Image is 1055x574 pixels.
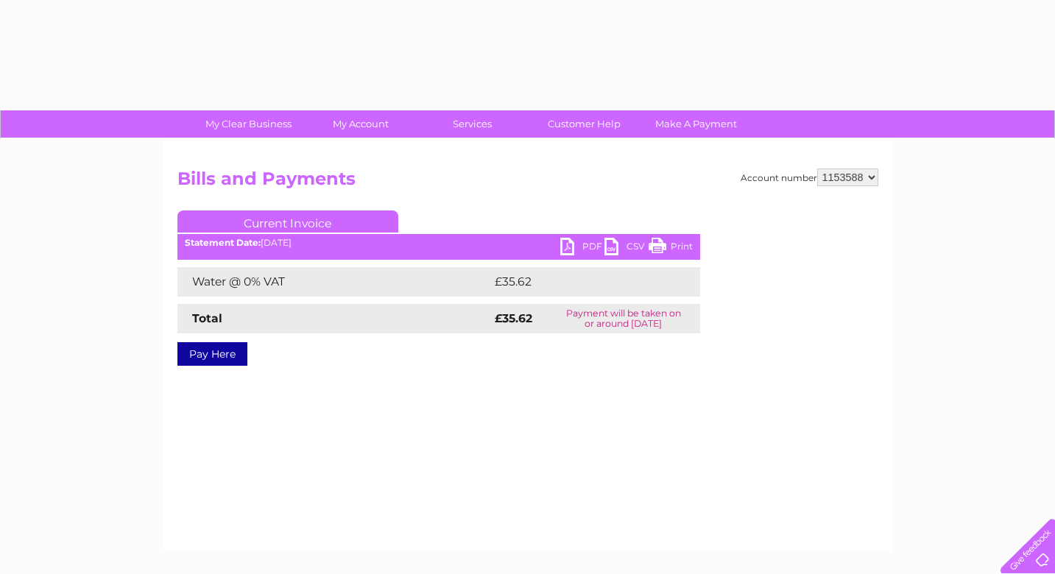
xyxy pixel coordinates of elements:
[188,110,309,138] a: My Clear Business
[192,311,222,325] strong: Total
[185,237,261,248] b: Statement Date:
[177,342,247,366] a: Pay Here
[741,169,878,186] div: Account number
[523,110,645,138] a: Customer Help
[177,267,491,297] td: Water @ 0% VAT
[635,110,757,138] a: Make A Payment
[177,210,398,233] a: Current Invoice
[412,110,533,138] a: Services
[177,169,878,196] h2: Bills and Payments
[547,304,700,333] td: Payment will be taken on or around [DATE]
[300,110,421,138] a: My Account
[604,238,649,259] a: CSV
[495,311,532,325] strong: £35.62
[649,238,693,259] a: Print
[177,238,700,248] div: [DATE]
[560,238,604,259] a: PDF
[491,267,670,297] td: £35.62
